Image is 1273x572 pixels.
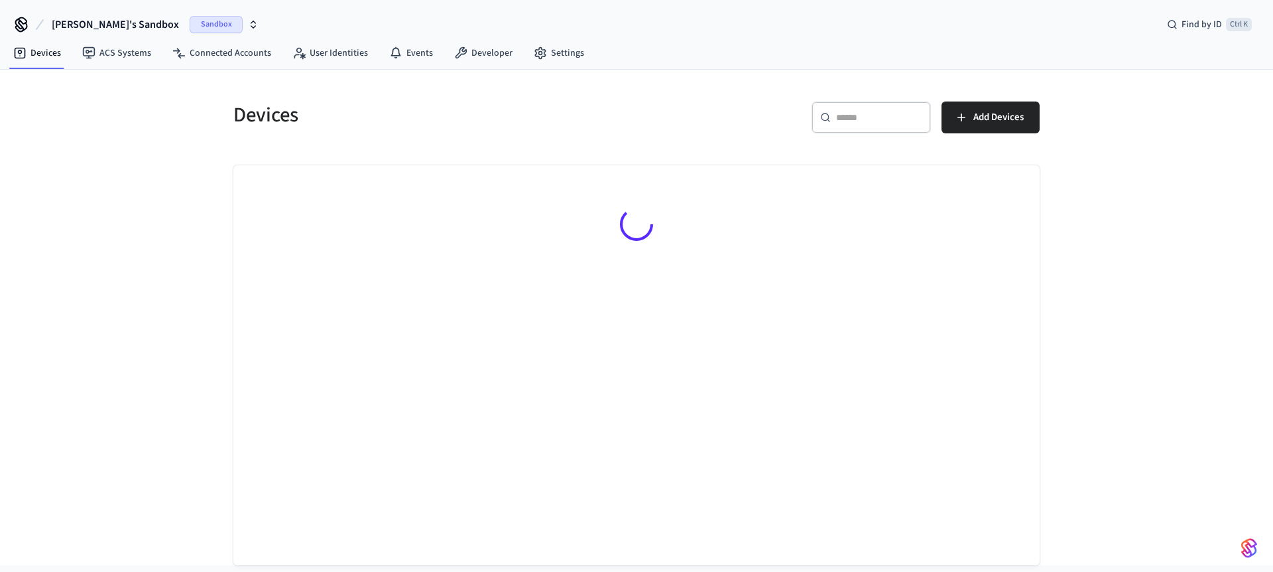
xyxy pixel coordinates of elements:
span: Sandbox [190,16,243,33]
button: Add Devices [941,102,1040,133]
a: User Identities [282,41,379,65]
a: Developer [444,41,523,65]
a: Settings [523,41,595,65]
span: Find by ID [1182,18,1222,31]
a: Connected Accounts [162,41,282,65]
span: [PERSON_NAME]'s Sandbox [52,17,179,33]
img: SeamLogoGradient.69752ec5.svg [1241,537,1257,559]
span: Add Devices [973,109,1024,126]
div: Find by IDCtrl K [1156,13,1262,36]
h5: Devices [233,102,629,129]
a: Events [379,41,444,65]
span: Ctrl K [1226,18,1252,31]
a: Devices [3,41,72,65]
a: ACS Systems [72,41,162,65]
